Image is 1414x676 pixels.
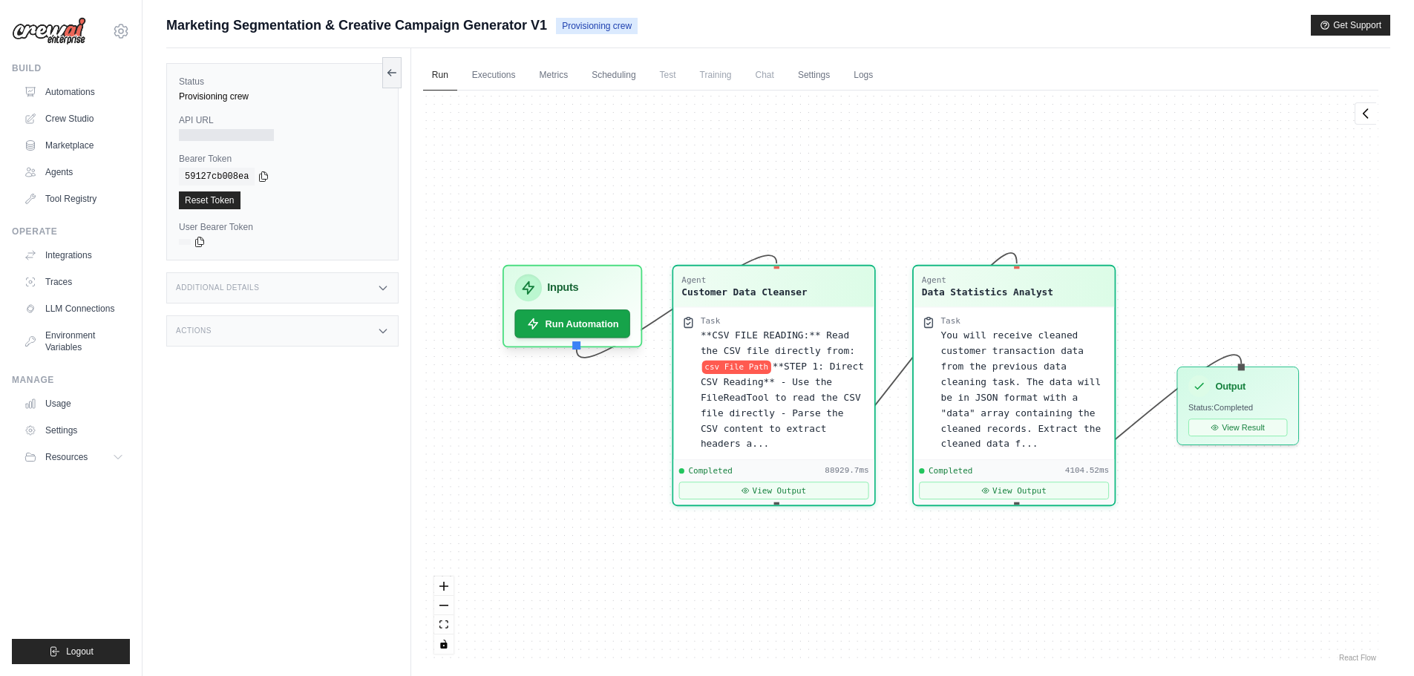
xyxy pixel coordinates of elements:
button: Logout [12,639,130,664]
a: Scheduling [583,60,644,91]
a: Logs [845,60,882,91]
a: Agents [18,160,130,184]
button: zoom in [434,577,454,596]
label: Status [179,76,386,88]
h3: Output [1215,379,1245,393]
button: View Output [919,482,1109,499]
span: You will receive cleaned customer transaction data from the previous data cleaning task. The data... [940,330,1101,449]
button: View Result [1188,419,1287,436]
a: Traces [18,270,130,294]
div: **CSV FILE READING:** Read the CSV file directly from: {csv File Path} **STEP 1: Direct CSV Readi... [701,328,866,451]
span: Completed [688,465,732,476]
a: LLM Connections [18,297,130,321]
div: AgentCustomer Data CleanserTask**CSV FILE READING:** Read the CSV file directly from:csv File Pat... [672,265,875,506]
div: Agent [681,275,807,286]
button: Run Automation [514,309,630,338]
h3: Additional Details [176,283,259,292]
div: Operate [12,226,130,237]
div: Customer Data Cleanser [681,285,807,298]
a: React Flow attribution [1339,654,1376,662]
div: Task [940,315,960,326]
div: 88929.7ms [825,465,868,476]
span: Marketing Segmentation & Creative Campaign Generator V1 [166,15,547,36]
span: Logout [66,646,94,657]
span: Completed [929,465,972,476]
button: zoom out [434,596,454,615]
a: Integrations [18,243,130,267]
button: Resources [18,445,130,469]
a: Crew Studio [18,107,130,131]
div: OutputStatus:CompletedView Result [1176,367,1299,445]
div: React Flow controls [434,577,454,654]
div: Data Statistics Analyst [922,285,1053,298]
div: AgentData Statistics AnalystTaskYou will receive cleaned customer transaction data from the previ... [912,265,1116,506]
button: toggle interactivity [434,634,454,654]
span: Provisioning crew [556,18,638,34]
span: Status: Completed [1188,403,1253,413]
a: Metrics [531,60,577,91]
g: Edge from 6eb5f4033f92a82796e70d2a8d0d587b to ec3f666395ae73e1f5b54a8faa29247b [776,253,1017,502]
span: Test [651,60,685,90]
code: 59127cb008ea [179,168,255,186]
span: Resources [45,451,88,463]
label: Bearer Token [179,153,386,165]
a: Executions [463,60,525,91]
div: Provisioning crew [179,91,386,102]
a: Reset Token [179,191,240,209]
a: Environment Variables [18,324,130,359]
a: Settings [18,419,130,442]
div: InputsRun Automation [503,265,643,348]
span: csv File Path [702,360,771,373]
div: Manage [12,374,130,386]
g: Edge from inputsNode to 6eb5f4033f92a82796e70d2a8d0d587b [577,255,776,358]
a: Settings [789,60,839,91]
span: Training is not available until the deployment is complete [691,60,741,90]
span: **STEP 1: Direct CSV Reading** - Use the FileReadTool to read the CSV file directly - Parse the C... [701,361,864,449]
a: Usage [18,392,130,416]
a: Marketplace [18,134,130,157]
g: Edge from ec3f666395ae73e1f5b54a8faa29247b to outputNode [1017,355,1242,501]
div: Build [12,62,130,74]
img: Logo [12,17,86,45]
div: Agent [922,275,1053,286]
label: User Bearer Token [179,221,386,233]
div: You will receive cleaned customer transaction data from the previous data cleaning task. The data... [940,328,1106,451]
h3: Actions [176,326,212,335]
a: Run [423,60,457,91]
button: Get Support [1311,15,1390,36]
a: Tool Registry [18,187,130,211]
span: **CSV FILE READING:** Read the CSV file directly from: [701,330,855,356]
h3: Inputs [547,280,578,296]
iframe: Chat Widget [1340,605,1414,676]
button: fit view [434,615,454,634]
label: API URL [179,114,386,126]
div: 4104.52ms [1065,465,1109,476]
button: View Output [678,482,868,499]
div: Task [701,315,720,326]
a: Automations [18,80,130,104]
span: Chat is not available until the deployment is complete [747,60,783,90]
